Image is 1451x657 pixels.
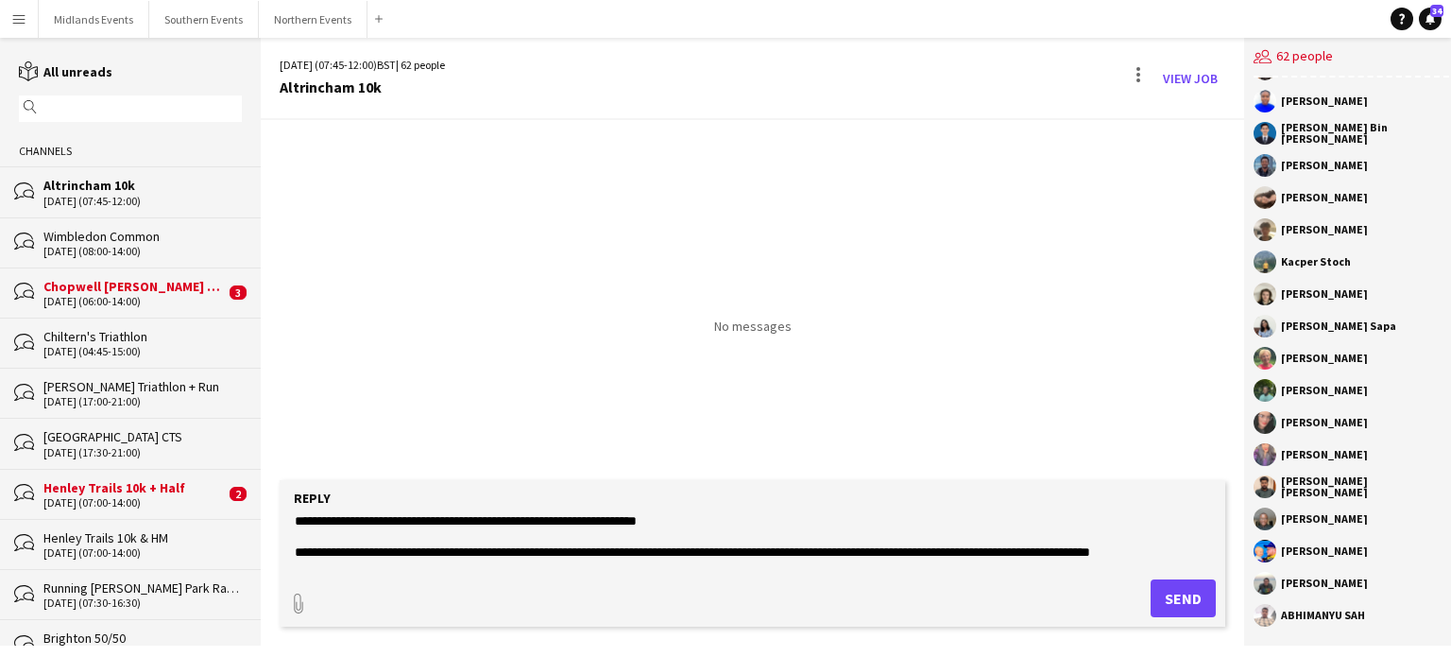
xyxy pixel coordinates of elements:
[43,596,242,610] div: [DATE] (07:30-16:30)
[39,1,149,38] button: Midlands Events
[1281,578,1368,589] div: [PERSON_NAME]
[1281,417,1368,428] div: [PERSON_NAME]
[43,446,242,459] div: [DATE] (17:30-21:00)
[1281,545,1368,557] div: [PERSON_NAME]
[19,63,112,80] a: All unreads
[294,490,331,507] label: Reply
[43,245,242,258] div: [DATE] (08:00-14:00)
[1281,353,1368,364] div: [PERSON_NAME]
[43,546,242,560] div: [DATE] (07:00-14:00)
[1281,288,1368,300] div: [PERSON_NAME]
[43,228,242,245] div: Wimbledon Common
[1281,224,1368,235] div: [PERSON_NAME]
[149,1,259,38] button: Southern Events
[43,395,242,408] div: [DATE] (17:00-21:00)
[43,378,242,395] div: [PERSON_NAME] Triathlon + Run
[1430,5,1443,17] span: 34
[43,295,225,308] div: [DATE] (06:00-14:00)
[1281,475,1449,498] div: [PERSON_NAME] [PERSON_NAME]
[1281,513,1368,525] div: [PERSON_NAME]
[1419,8,1442,30] a: 34
[43,278,225,295] div: Chopwell [PERSON_NAME] 5k, 10k & 10 Miles & [PERSON_NAME]
[280,78,445,95] div: Altrincham 10k
[43,328,242,345] div: Chiltern's Triathlon
[230,285,247,300] span: 3
[1281,192,1368,203] div: [PERSON_NAME]
[1281,385,1368,396] div: [PERSON_NAME]
[259,1,367,38] button: Northern Events
[43,479,225,496] div: Henley Trails 10k + Half
[1281,449,1368,460] div: [PERSON_NAME]
[43,496,225,510] div: [DATE] (07:00-14:00)
[1151,579,1216,617] button: Send
[43,579,242,596] div: Running [PERSON_NAME] Park Races & Duathlon
[43,529,242,546] div: Henley Trails 10k & HM
[1281,320,1396,332] div: [PERSON_NAME] Sapa
[43,630,242,647] div: Brighton 50/50
[714,318,792,335] p: No messages
[1281,122,1449,145] div: [PERSON_NAME] Bin [PERSON_NAME]
[1254,38,1449,78] div: 62 people
[43,195,242,208] div: [DATE] (07:45-12:00)
[377,58,396,72] span: BST
[1155,63,1225,94] a: View Job
[43,428,242,445] div: [GEOGRAPHIC_DATA] CTS
[230,487,247,501] span: 2
[43,345,242,358] div: [DATE] (04:45-15:00)
[1281,95,1368,107] div: [PERSON_NAME]
[1281,160,1368,171] div: [PERSON_NAME]
[43,177,242,194] div: Altrincham 10k
[1281,256,1351,268] div: Kacper Stoch
[280,57,445,74] div: [DATE] (07:45-12:00) | 62 people
[1281,610,1365,621] div: ABHIMANYU SAH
